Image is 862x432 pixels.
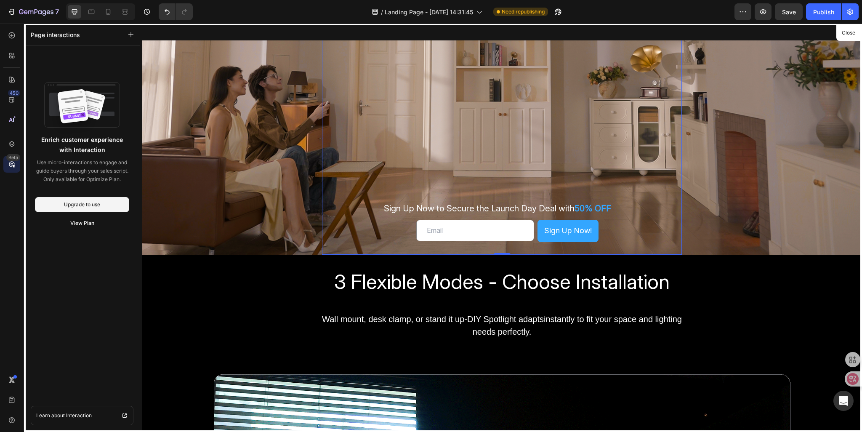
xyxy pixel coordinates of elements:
div: Upgrade to use [64,201,100,208]
p: Page interactions [31,30,80,39]
p: 7 [55,7,59,17]
button: Publish [806,3,841,20]
iframe: Design area [142,24,862,432]
button: Close [838,27,859,39]
div: View Plan [70,219,94,227]
div: Open Intercom Messenger [833,391,854,411]
div: Publish [813,8,834,16]
p: Use micro-interactions to engage and guide buyers through your sales script. [35,158,129,175]
div: Undo/Redo [159,3,193,20]
button: Upgrade to use [35,197,129,212]
span: Landing Page - [DATE] 14:31:45 [385,8,473,16]
p: Enrich customer experience with Interaction [37,135,128,155]
button: Save [775,3,803,20]
span: Save [782,8,796,16]
span: Learn about Interaction [36,411,92,420]
div: 450 [8,90,20,96]
p: Only available for Optimize Plan. [35,175,129,184]
button: View Plan [35,216,129,231]
span: / [381,8,383,16]
div: Beta [6,154,20,161]
button: 7 [3,3,63,20]
span: Need republishing [502,8,545,16]
a: Learn about Interaction [31,406,133,425]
